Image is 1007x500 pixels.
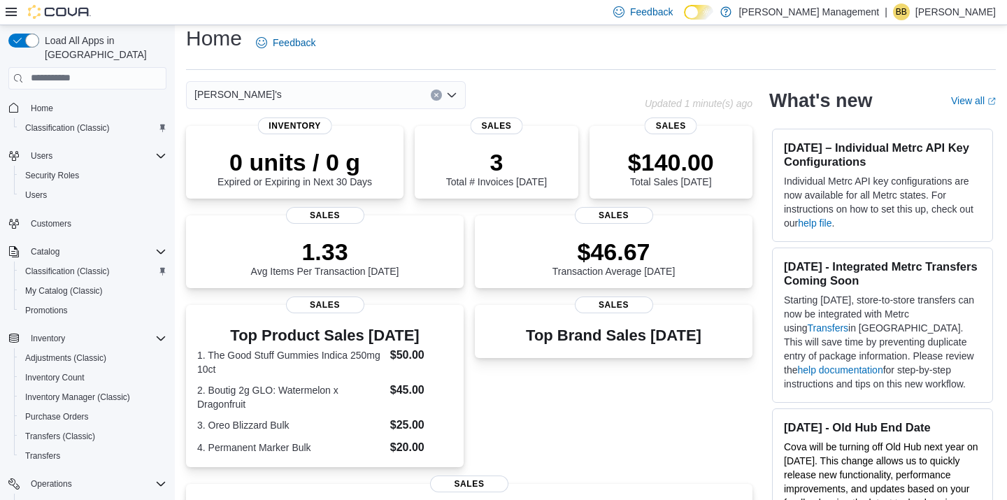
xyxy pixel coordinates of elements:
[20,302,166,319] span: Promotions
[286,297,364,313] span: Sales
[251,238,399,266] p: 1.33
[14,368,172,387] button: Inventory Count
[769,90,872,112] h2: What's new
[25,392,130,403] span: Inventory Manager (Classic)
[807,322,848,334] a: Transfers
[20,187,166,203] span: Users
[31,333,65,344] span: Inventory
[25,99,166,117] span: Home
[25,122,110,134] span: Classification (Classic)
[630,5,673,19] span: Feedback
[20,120,115,136] a: Classification (Classic)
[25,148,166,164] span: Users
[738,3,879,20] p: [PERSON_NAME] Management
[20,408,166,425] span: Purchase Orders
[20,408,94,425] a: Purchase Orders
[390,347,452,364] dd: $50.00
[526,327,701,344] h3: Top Brand Sales [DATE]
[25,285,103,297] span: My Catalog (Classic)
[25,215,166,232] span: Customers
[20,389,166,406] span: Inventory Manager (Classic)
[25,100,59,117] a: Home
[885,3,887,20] p: |
[628,148,714,176] p: $140.00
[645,98,752,109] p: Updated 1 minute(s) ago
[20,448,66,464] a: Transfers
[273,36,315,50] span: Feedback
[25,431,95,442] span: Transfers (Classic)
[31,218,71,229] span: Customers
[628,148,714,187] div: Total Sales [DATE]
[197,441,385,455] dt: 4. Permanent Marker Bulk
[20,448,166,464] span: Transfers
[430,476,508,492] span: Sales
[390,417,452,434] dd: $25.00
[20,428,101,445] a: Transfers (Classic)
[25,411,89,422] span: Purchase Orders
[31,246,59,257] span: Catalog
[575,297,653,313] span: Sales
[20,389,136,406] a: Inventory Manager (Classic)
[470,117,522,134] span: Sales
[446,148,547,176] p: 3
[14,301,172,320] button: Promotions
[14,407,172,427] button: Purchase Orders
[250,29,321,57] a: Feedback
[14,348,172,368] button: Adjustments (Classic)
[25,170,79,181] span: Security Roles
[25,352,106,364] span: Adjustments (Classic)
[20,167,166,184] span: Security Roles
[14,166,172,185] button: Security Roles
[20,350,166,366] span: Adjustments (Classic)
[28,5,91,19] img: Cova
[194,86,282,103] span: [PERSON_NAME]'s
[14,118,172,138] button: Classification (Classic)
[286,207,364,224] span: Sales
[14,427,172,446] button: Transfers (Classic)
[186,24,242,52] h1: Home
[197,327,452,344] h3: Top Product Sales [DATE]
[20,283,108,299] a: My Catalog (Classic)
[14,185,172,205] button: Users
[31,150,52,162] span: Users
[20,187,52,203] a: Users
[257,117,332,134] span: Inventory
[431,90,442,101] button: Clear input
[3,146,172,166] button: Users
[20,350,112,366] a: Adjustments (Classic)
[25,476,166,492] span: Operations
[784,293,981,391] p: Starting [DATE], store-to-store transfers can now be integrated with Metrc using in [GEOGRAPHIC_D...
[3,329,172,348] button: Inventory
[20,428,166,445] span: Transfers (Classic)
[915,3,996,20] p: [PERSON_NAME]
[25,450,60,462] span: Transfers
[552,238,676,266] p: $46.67
[20,120,166,136] span: Classification (Classic)
[14,281,172,301] button: My Catalog (Classic)
[3,98,172,118] button: Home
[39,34,166,62] span: Load All Apps in [GEOGRAPHIC_DATA]
[25,372,85,383] span: Inventory Count
[20,263,166,280] span: Classification (Classic)
[25,148,58,164] button: Users
[25,190,47,201] span: Users
[896,3,907,20] span: BB
[217,148,372,176] p: 0 units / 0 g
[390,382,452,399] dd: $45.00
[797,364,883,376] a: help documentation
[197,383,385,411] dt: 2. Boutig 2g GLO: Watermelon x Dragonfruit
[217,148,372,187] div: Expired or Expiring in Next 30 Days
[25,330,71,347] button: Inventory
[552,238,676,277] div: Transaction Average [DATE]
[20,283,166,299] span: My Catalog (Classic)
[20,302,73,319] a: Promotions
[25,305,68,316] span: Promotions
[684,5,713,20] input: Dark Mode
[31,478,72,490] span: Operations
[251,238,399,277] div: Avg Items Per Transaction [DATE]
[893,3,910,20] div: Brandon Boushie
[14,387,172,407] button: Inventory Manager (Classic)
[3,213,172,234] button: Customers
[987,97,996,106] svg: External link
